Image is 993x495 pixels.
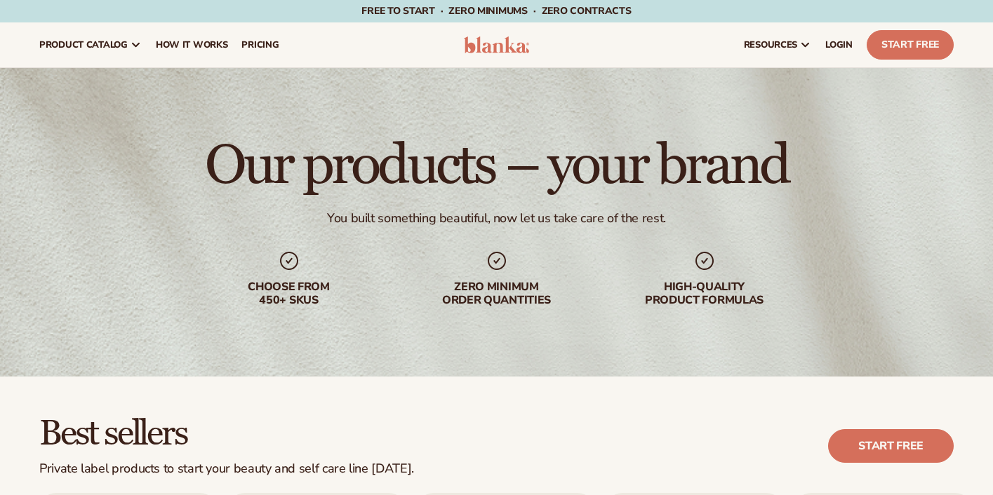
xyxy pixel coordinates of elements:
span: LOGIN [825,39,853,50]
a: product catalog [32,22,149,67]
a: LOGIN [818,22,860,67]
h1: Our products – your brand [205,137,788,194]
span: How It Works [156,39,228,50]
img: logo [464,36,530,53]
div: You built something beautiful, now let us take care of the rest. [327,210,666,226]
div: High-quality product formulas [615,280,794,307]
span: product catalog [39,39,128,50]
h2: Best sellers [39,416,414,453]
a: Start Free [867,30,954,60]
span: resources [744,39,797,50]
a: pricing [234,22,286,67]
span: Free to start · ZERO minimums · ZERO contracts [361,4,631,18]
div: Zero minimum order quantities [407,280,587,307]
a: resources [737,22,818,67]
span: pricing [241,39,279,50]
div: Choose from 450+ Skus [199,280,379,307]
a: Start free [828,429,954,463]
a: How It Works [149,22,235,67]
div: Private label products to start your beauty and self care line [DATE]. [39,461,414,477]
